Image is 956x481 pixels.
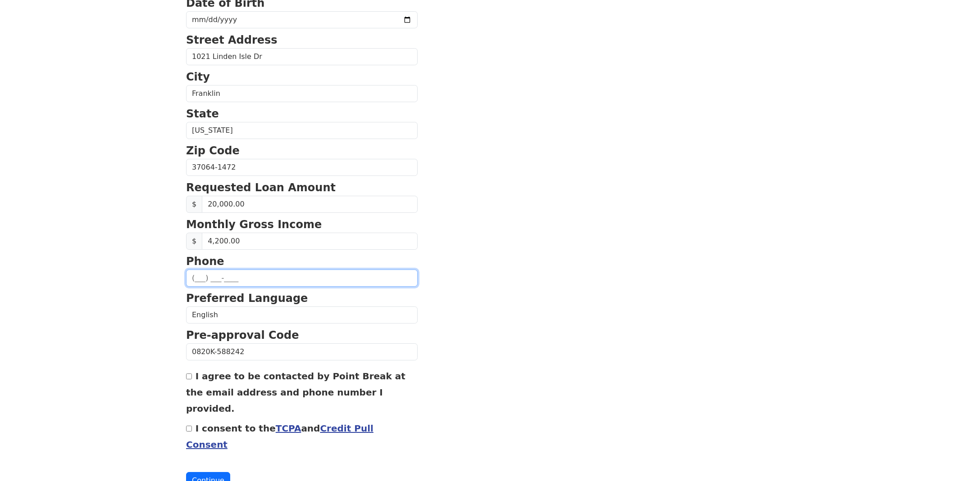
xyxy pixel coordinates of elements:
strong: Requested Loan Amount [186,181,336,194]
span: $ [186,233,202,250]
strong: Street Address [186,34,278,46]
input: 0.00 [202,233,418,250]
strong: State [186,108,219,120]
input: Street Address [186,48,418,65]
input: Zip Code [186,159,418,176]
label: I consent to the and [186,423,373,450]
input: Requested Loan Amount [202,196,418,213]
input: City [186,85,418,102]
strong: Pre-approval Code [186,329,299,342]
strong: Preferred Language [186,292,308,305]
strong: Zip Code [186,144,240,157]
label: I agree to be contacted by Point Break at the email address and phone number I provided. [186,371,405,414]
input: (___) ___-____ [186,270,418,287]
a: TCPA [276,423,301,434]
p: Monthly Gross Income [186,216,418,233]
strong: Phone [186,255,224,268]
strong: City [186,71,210,83]
input: Pre-approval Code [186,343,418,360]
span: $ [186,196,202,213]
